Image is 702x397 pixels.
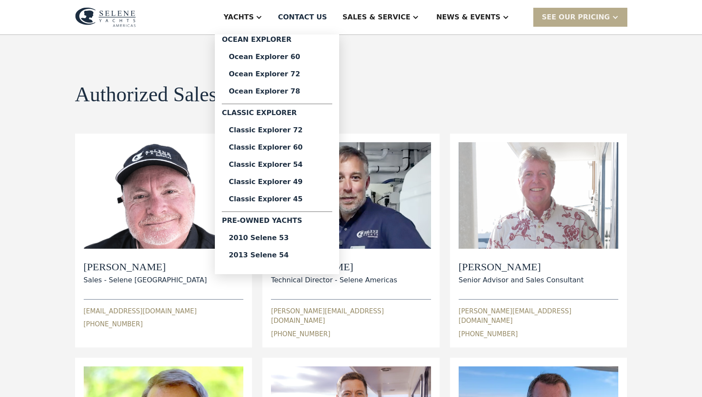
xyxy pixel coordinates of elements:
[229,53,325,60] div: Ocean Explorer 60
[215,34,339,274] nav: Yachts
[84,275,207,285] div: Sales - Selene [GEOGRAPHIC_DATA]
[222,229,332,247] a: 2010 Selene 53
[222,66,332,83] a: Ocean Explorer 72
[271,275,397,285] div: Technical Director - Selene Americas
[542,12,610,22] div: SEE Our Pricing
[229,178,325,185] div: Classic Explorer 49
[533,8,627,26] div: SEE Our Pricing
[222,216,332,229] div: Pre-Owned Yachts
[229,196,325,203] div: Classic Explorer 45
[224,12,254,22] div: Yachts
[229,88,325,95] div: Ocean Explorer 78
[75,83,217,106] h1: Authorized Sales
[229,161,325,168] div: Classic Explorer 54
[229,71,325,78] div: Ocean Explorer 72
[459,261,584,273] h2: [PERSON_NAME]
[84,319,143,329] div: [PHONE_NUMBER]
[222,191,332,208] a: Classic Explorer 45
[84,142,244,329] div: [PERSON_NAME]Sales - Selene [GEOGRAPHIC_DATA][EMAIL_ADDRESS][DOMAIN_NAME][PHONE_NUMBER]
[459,142,619,339] div: [PERSON_NAME]Senior Advisor and Sales Consultant[PERSON_NAME][EMAIL_ADDRESS][DOMAIN_NAME][PHONE_N...
[271,329,330,339] div: [PHONE_NUMBER]
[222,122,332,139] a: Classic Explorer 72
[222,34,332,48] div: Ocean Explorer
[84,306,197,316] div: [EMAIL_ADDRESS][DOMAIN_NAME]
[229,127,325,134] div: Classic Explorer 72
[278,12,327,22] div: Contact US
[229,234,325,241] div: 2010 Selene 53
[222,173,332,191] a: Classic Explorer 49
[271,142,431,339] div: [PERSON_NAME]Technical Director - Selene Americas[PERSON_NAME][EMAIL_ADDRESS][DOMAIN_NAME][PHONE_...
[222,108,332,122] div: Classic Explorer
[459,329,518,339] div: [PHONE_NUMBER]
[222,156,332,173] a: Classic Explorer 54
[75,7,136,27] img: logo
[459,306,619,326] div: [PERSON_NAME][EMAIL_ADDRESS][DOMAIN_NAME]
[222,83,332,100] a: Ocean Explorer 78
[436,12,501,22] div: News & EVENTS
[222,48,332,66] a: Ocean Explorer 60
[343,12,410,22] div: Sales & Service
[222,247,332,264] a: 2013 Selene 54
[229,144,325,151] div: Classic Explorer 60
[222,139,332,156] a: Classic Explorer 60
[271,306,431,326] div: [PERSON_NAME][EMAIL_ADDRESS][DOMAIN_NAME]
[229,252,325,259] div: 2013 Selene 54
[84,261,207,273] h2: [PERSON_NAME]
[459,275,584,285] div: Senior Advisor and Sales Consultant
